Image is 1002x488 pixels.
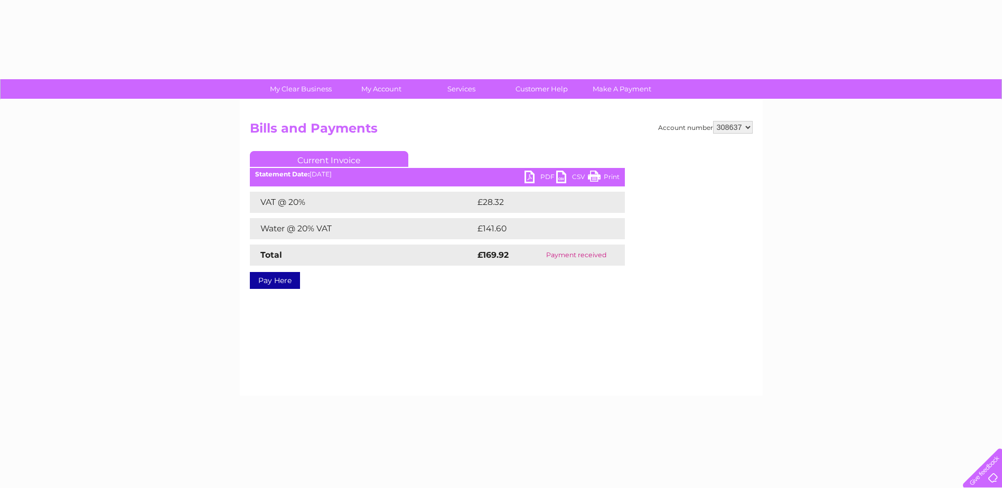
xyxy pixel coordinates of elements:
a: My Clear Business [257,79,344,99]
td: £141.60 [475,218,605,239]
a: PDF [525,171,556,186]
td: VAT @ 20% [250,192,475,213]
a: CSV [556,171,588,186]
a: Current Invoice [250,151,408,167]
td: Water @ 20% VAT [250,218,475,239]
a: Make A Payment [578,79,666,99]
div: Account number [658,121,753,134]
a: Customer Help [498,79,585,99]
strong: £169.92 [477,250,509,260]
a: My Account [338,79,425,99]
strong: Total [260,250,282,260]
a: Services [418,79,505,99]
div: [DATE] [250,171,625,178]
a: Pay Here [250,272,300,289]
a: Print [588,171,620,186]
td: £28.32 [475,192,603,213]
td: Payment received [528,245,624,266]
h2: Bills and Payments [250,121,753,141]
b: Statement Date: [255,170,310,178]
